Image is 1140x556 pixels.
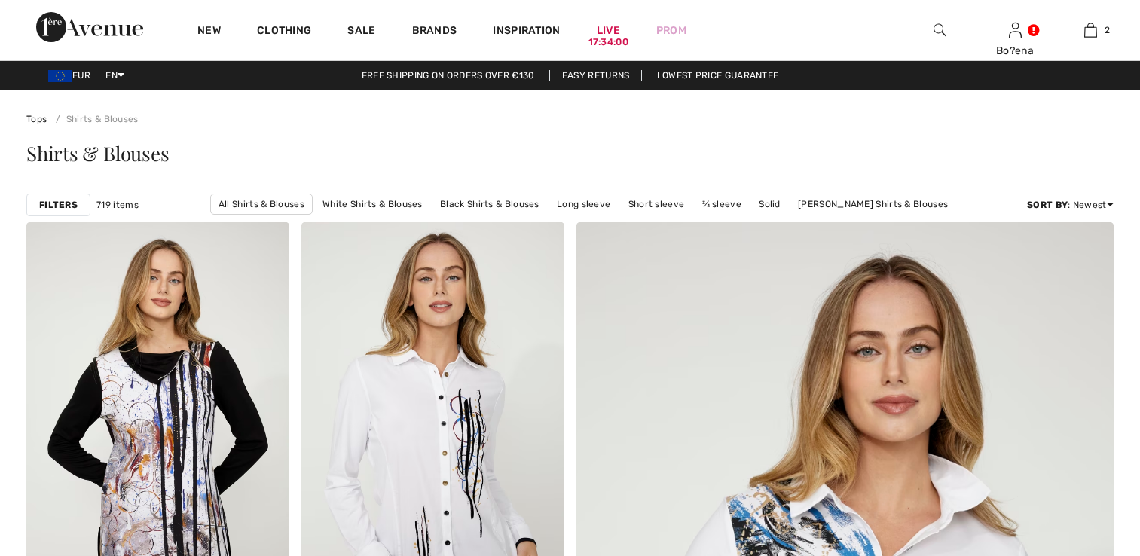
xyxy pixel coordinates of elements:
[1105,23,1110,37] span: 2
[934,21,946,39] img: search the website
[621,194,692,214] a: Short sleeve
[39,198,78,212] strong: Filters
[1009,21,1022,39] img: My Info
[257,24,311,40] a: Clothing
[549,194,618,214] a: Long sleeve
[50,114,139,124] a: Shirts & Blouses
[432,194,547,214] a: Black Shirts & Blouses
[36,12,143,42] img: 1ère Avenue
[656,23,686,38] a: Prom
[347,24,375,40] a: Sale
[493,24,560,40] span: Inspiration
[197,24,221,40] a: New
[549,70,643,81] a: Easy Returns
[1084,21,1097,39] img: My Bag
[588,35,628,50] div: 17:34:00
[751,194,788,214] a: Solid
[350,70,547,81] a: Free shipping on orders over €130
[790,194,955,214] a: [PERSON_NAME] Shirts & Blouses
[26,114,47,124] a: Tops
[645,70,791,81] a: Lowest Price Guarantee
[1009,23,1022,37] a: Sign In
[1027,200,1068,210] strong: Sort By
[695,194,749,214] a: ¾ sleeve
[978,43,1052,59] div: Bo?ena
[48,70,96,81] span: EUR
[597,23,620,38] a: Live17:34:00
[26,140,169,166] span: Shirts & Blouses
[96,198,139,212] span: 719 items
[515,215,651,234] a: [PERSON_NAME] & Blouses
[1027,198,1114,212] div: : Newest
[105,70,124,81] span: EN
[315,194,430,214] a: White Shirts & Blouses
[1053,21,1127,39] a: 2
[48,70,72,82] img: Euro
[412,24,457,40] a: Brands
[210,194,313,215] a: All Shirts & Blouses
